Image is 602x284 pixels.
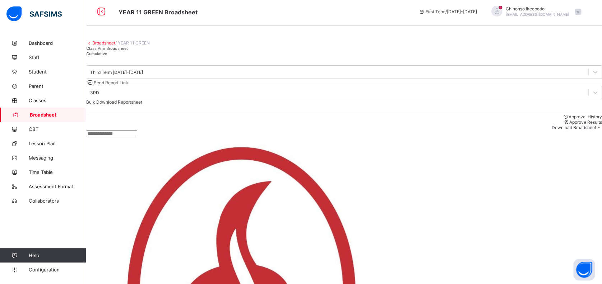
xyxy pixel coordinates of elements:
div: ChinonsoIkeobodo [484,6,585,18]
span: Cumulative [86,51,107,56]
span: Parent [29,83,86,89]
a: Broadsheet [92,40,115,46]
div: Third Term [DATE]-[DATE] [90,70,143,75]
span: Chinonso Ikeobodo [506,6,569,11]
span: Broadsheet [30,112,86,118]
span: Bulk Download Reportsheet [86,99,142,105]
span: Time Table [29,169,86,175]
span: Help [29,252,86,258]
span: Assessment Format [29,184,86,189]
span: Lesson Plan [29,141,86,146]
span: Classes [29,98,86,103]
span: Class Arm Broadsheet [86,46,128,51]
span: Messaging [29,155,86,161]
span: Class Arm Broadsheet [119,9,198,16]
div: 3RD [90,90,99,95]
span: Staff [29,55,86,60]
img: safsims [6,6,62,22]
span: / YEAR 11 GREEN [115,40,150,46]
span: Student [29,69,86,75]
span: Configuration [29,267,86,273]
span: Approval History [569,114,602,119]
button: Open asap [573,259,595,280]
span: Download Broadsheet [551,125,596,130]
span: session/term information [418,9,477,14]
span: Dashboard [29,40,86,46]
span: Send Report Link [94,80,128,85]
span: Approve Results [569,119,602,125]
span: [EMAIL_ADDRESS][DOMAIN_NAME] [506,12,569,16]
span: Collaborators [29,198,86,204]
span: CBT [29,126,86,132]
